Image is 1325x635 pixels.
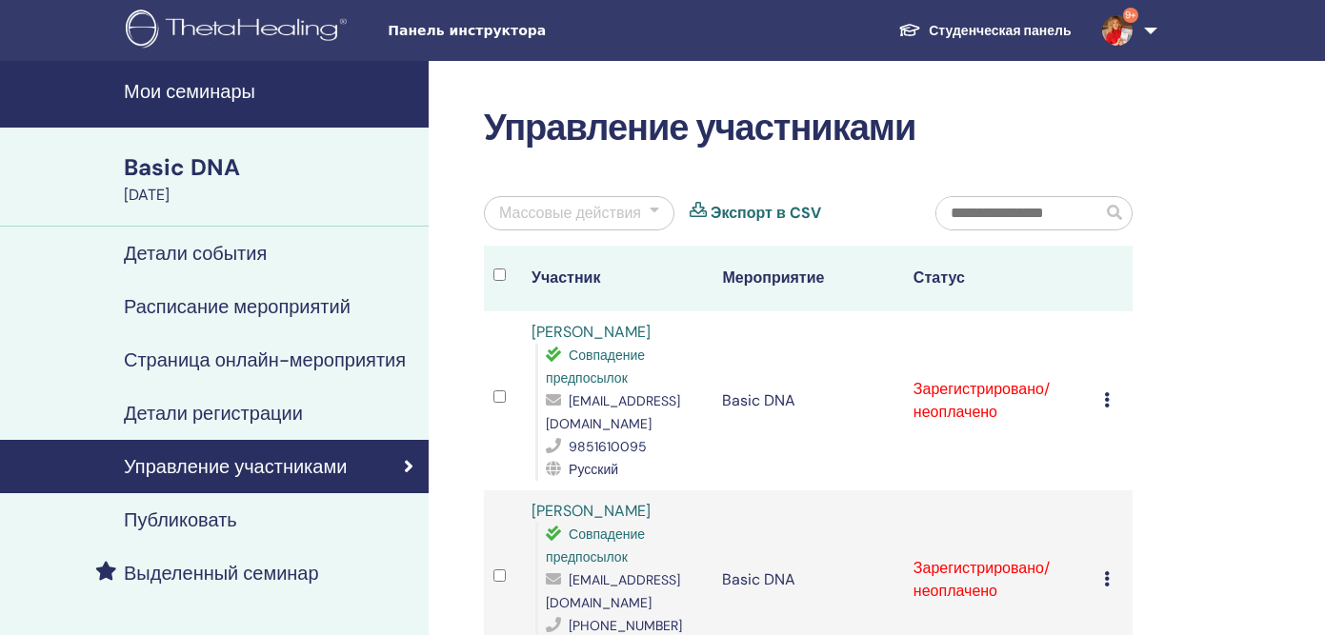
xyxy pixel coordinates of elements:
a: Студенческая панель [883,13,1086,49]
h4: Публиковать [124,508,237,531]
img: logo.png [126,10,353,52]
th: Мероприятие [713,246,903,311]
img: graduation-cap-white.svg [898,22,921,38]
h4: Страница онлайн-мероприятия [124,348,406,371]
h4: Мои семинары [124,80,417,103]
span: Панель инструктора [388,21,673,41]
h4: Выделенный семинар [124,562,319,585]
a: [PERSON_NAME] [532,322,651,342]
div: Basic DNA [124,151,417,184]
span: Совпадение предпосылок [546,347,645,387]
h4: Детали регистрации [124,402,303,425]
th: Статус [904,246,1094,311]
a: [PERSON_NAME] [532,501,651,521]
a: Экспорт в CSV [711,202,821,225]
img: default.jpg [1102,15,1133,46]
span: 9+ [1123,8,1138,23]
h2: Управление участниками [484,107,1133,150]
span: Совпадение предпосылок [546,526,645,566]
a: Basic DNA[DATE] [112,151,429,207]
span: [PHONE_NUMBER] [569,617,682,634]
div: Массовые действия [499,202,641,225]
span: [EMAIL_ADDRESS][DOMAIN_NAME] [546,392,680,432]
div: [DATE] [124,184,417,207]
h4: Расписание мероприятий [124,295,351,318]
span: Русский [569,461,618,478]
h4: Детали события [124,242,267,265]
h4: Управление участниками [124,455,347,478]
span: [EMAIL_ADDRESS][DOMAIN_NAME] [546,571,680,611]
td: Basic DNA [713,311,903,490]
th: Участник [522,246,713,311]
span: 9851610095 [569,438,647,455]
